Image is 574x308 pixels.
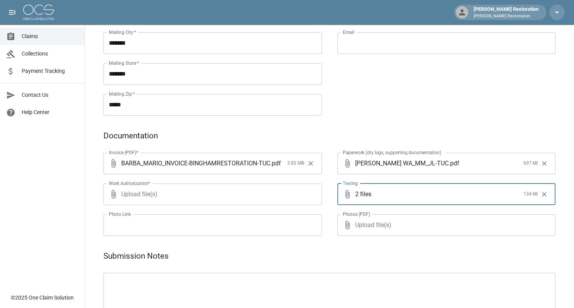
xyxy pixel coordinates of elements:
div: © 2025 One Claim Solution [11,294,74,301]
img: ocs-logo-white-transparent.png [23,5,54,20]
label: Photos (PDF) [343,211,370,217]
label: Mailing State [109,60,139,66]
button: Clear [538,158,550,169]
label: Testing [343,180,358,187]
p: [PERSON_NAME] Restoration [474,13,538,20]
span: Payment Tracking [22,67,78,75]
div: [PERSON_NAME] Restoration [471,5,542,19]
label: Mailing City [109,29,136,35]
button: Clear [305,158,317,169]
label: Email [343,29,354,35]
span: [PERSON_NAME] WA_MM_JL-TUC [355,159,449,168]
span: 134 kB [523,190,538,198]
label: Invoice (PDF)* [109,149,139,156]
button: open drawer [5,5,20,20]
span: BARBA_MARIO_INVOICE-BINGHAMRESTORATION-TUC [121,159,270,168]
span: 697 kB [523,160,538,167]
span: 3.82 MB [287,160,304,167]
label: Photo Link [109,211,131,217]
span: Upload file(s) [355,214,535,236]
span: . pdf [270,159,281,168]
span: 2 files [355,183,521,205]
label: Paperwork (dry logs, supporting documentation) [343,149,441,156]
span: Upload file(s) [121,183,301,205]
label: Mailing Zip [109,91,135,97]
span: Collections [22,50,78,58]
span: . pdf [449,159,459,168]
span: Contact Us [22,91,78,99]
span: Claims [22,32,78,40]
span: Help Center [22,108,78,116]
label: Work Authorization* [109,180,150,187]
button: Clear [538,189,550,200]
